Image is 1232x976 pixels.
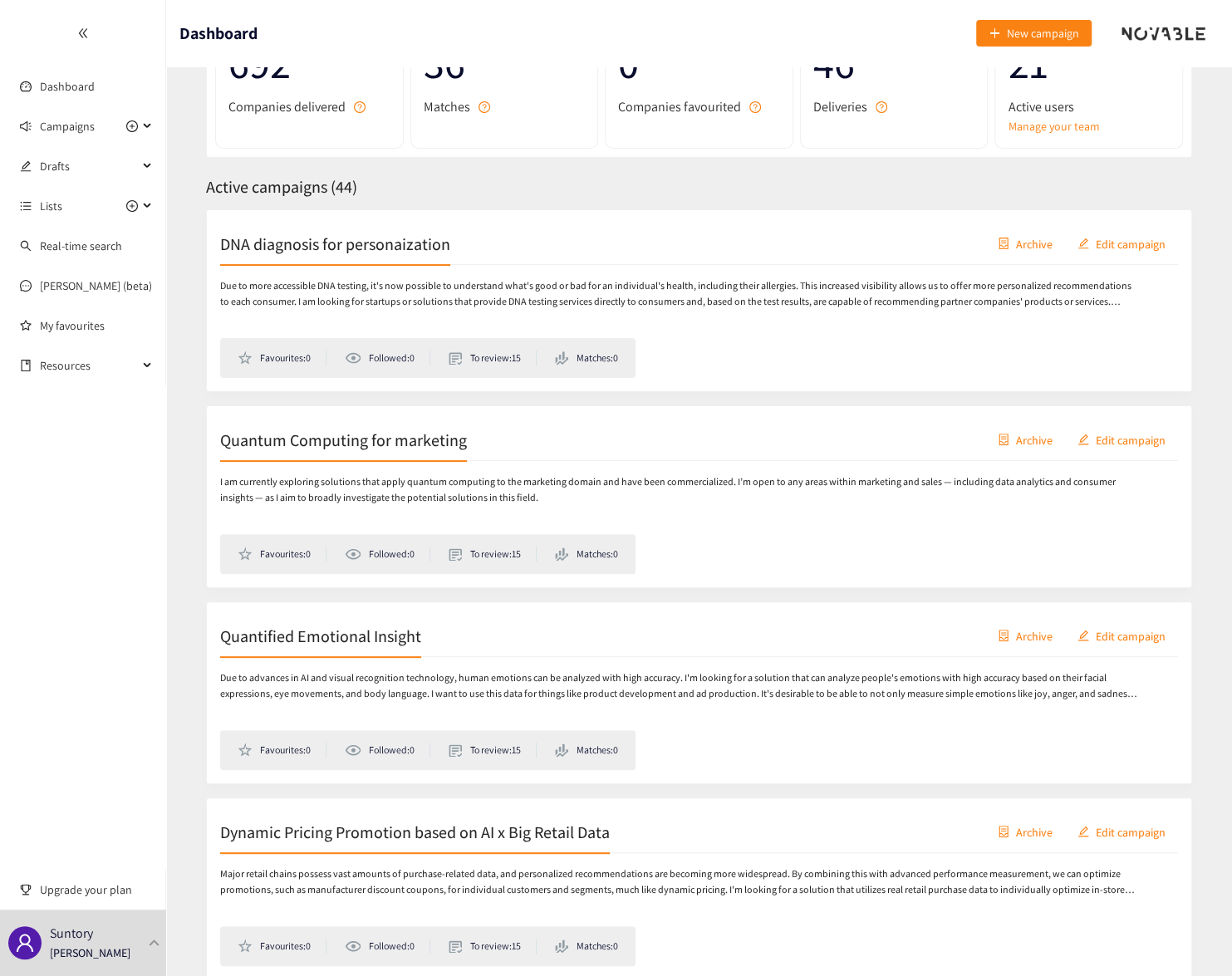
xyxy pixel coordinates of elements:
h2: DNA diagnosis for personaization [220,232,450,255]
span: edit [1077,434,1089,447]
li: Matches: 0 [555,743,618,758]
a: DNA diagnosis for personaizationcontainerArchiveeditEdit campaignDue to more accessible DNA testi... [206,209,1192,392]
button: editEdit campaign [1065,426,1178,453]
span: edit [1077,238,1089,251]
span: sound [20,120,32,132]
button: editEdit campaign [1065,230,1178,257]
a: Manage your team [1008,117,1170,135]
span: Campaigns [40,110,95,143]
li: Followed: 0 [345,547,429,562]
span: book [20,360,32,371]
span: container [998,238,1009,251]
li: Matches: 0 [555,351,618,365]
span: edit [1077,630,1089,643]
a: Real-time search [40,238,122,253]
li: To review: 15 [449,351,537,365]
span: plus-circle [126,120,138,132]
span: Active campaigns ( 44 ) [206,176,357,198]
span: double-left [77,27,89,39]
span: question-circle [876,101,887,113]
span: Active users [1008,96,1073,117]
li: Favourites: 0 [238,351,326,365]
h2: Quantified Emotional Insight [220,624,421,647]
span: Archive [1016,430,1053,449]
span: Edit campaign [1096,234,1166,253]
button: containerArchive [985,622,1065,649]
span: container [998,434,1009,447]
a: My favourites [40,309,153,342]
span: Companies favourited [618,96,741,117]
span: question-circle [354,101,366,113]
li: Matches: 0 [555,547,618,562]
p: Major retail chains possess vast amounts of purchase-related data, and personalized recommendatio... [220,866,1141,898]
button: editEdit campaign [1065,622,1178,649]
p: Due to more accessible DNA testing, it's now possible to understand what's good or bad for an ind... [220,278,1141,310]
span: Resources [40,349,138,382]
span: unordered-list [20,200,32,212]
span: plus-circle [126,200,138,212]
button: containerArchive [985,426,1065,453]
span: edit [20,160,32,172]
span: Edit campaign [1096,430,1166,449]
li: Followed: 0 [345,351,429,365]
h2: Dynamic Pricing Promotion based on AI x Big Retail Data [220,820,610,843]
a: Quantum Computing for marketingcontainerArchiveeditEdit campaignI am currently exploring solution... [206,405,1192,588]
span: container [998,630,1009,643]
span: plus [989,27,1000,41]
span: question-circle [749,101,761,113]
span: Matches [424,96,470,117]
li: To review: 15 [449,547,537,562]
span: Archive [1016,234,1053,253]
button: plusNew campaign [976,20,1092,47]
span: Archive [1016,626,1053,645]
h2: Quantum Computing for marketing [220,428,467,451]
p: I am currently exploring solutions that apply quantum computing to the marketing domain and have ... [220,474,1141,506]
span: Lists [40,189,62,223]
span: New campaign [1007,24,1079,42]
li: Favourites: 0 [238,547,326,562]
span: Drafts [40,150,138,183]
li: To review: 15 [449,939,537,954]
span: Edit campaign [1096,626,1166,645]
p: Due to advances in AI and visual recognition technology, human emotions can be analyzed with high... [220,670,1141,702]
a: [PERSON_NAME] (beta) [40,278,152,293]
span: question-circle [479,101,490,113]
li: To review: 15 [449,743,537,758]
li: Matches: 0 [555,939,618,954]
li: Followed: 0 [345,743,429,758]
li: Favourites: 0 [238,743,326,758]
a: Quantified Emotional InsightcontainerArchiveeditEdit campaignDue to advances in AI and visual rec... [206,601,1192,784]
span: Companies delivered [228,96,346,117]
span: Deliveries [813,96,867,117]
iframe: Chat Widget [961,797,1232,976]
a: Dashboard [40,79,95,94]
button: containerArchive [985,230,1065,257]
